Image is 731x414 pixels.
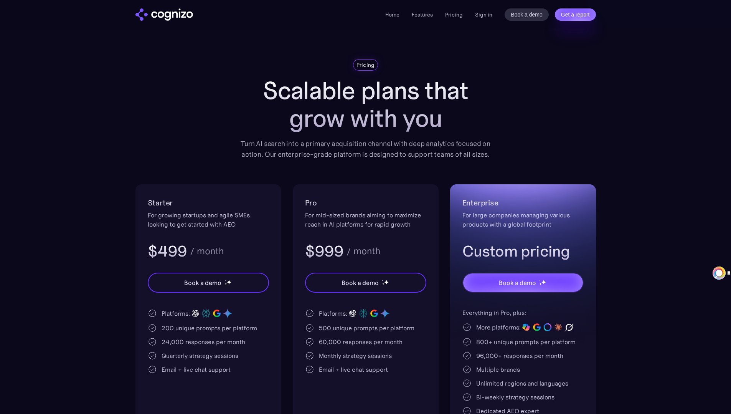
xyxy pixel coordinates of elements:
div: / month [190,247,224,256]
img: star [539,283,542,285]
a: Get a report [555,8,596,21]
div: Book a demo [184,278,221,287]
div: / month [347,247,380,256]
div: 24,000 responses per month [162,337,245,346]
div: Pricing [356,61,375,69]
div: Book a demo [342,278,378,287]
div: For large companies managing various products with a global footprint [462,210,584,229]
div: 96,000+ responses per month [476,351,563,360]
a: Sign in [475,10,492,19]
div: For growing startups and agile SMEs looking to get started with AEO [148,210,269,229]
h2: Starter [148,197,269,209]
div: Monthly strategy sessions [319,351,392,360]
h2: Enterprise [462,197,584,209]
a: Home [385,11,399,18]
a: Book a demo [505,8,549,21]
div: 800+ unique prompts per platform [476,337,576,346]
a: Pricing [445,11,463,18]
a: Book a demostarstarstar [148,273,269,293]
img: cognizo logo [135,8,193,21]
img: star [382,280,383,281]
div: Everything in Pro, plus: [462,308,584,317]
img: star [539,280,540,281]
img: star [541,280,546,285]
div: Quarterly strategy sessions [162,351,238,360]
h3: $499 [148,241,187,261]
img: star [382,283,384,285]
div: Platforms: [319,309,347,318]
h1: Scalable plans that grow with you [235,77,496,132]
div: Book a demo [499,278,536,287]
div: Email + live chat support [319,365,388,374]
div: Turn AI search into a primary acquisition channel with deep analytics focused on action. Our ente... [235,138,496,160]
img: star [224,280,226,281]
h3: Custom pricing [462,241,584,261]
a: Book a demostarstarstar [462,273,584,293]
div: 500 unique prompts per platform [319,323,414,333]
div: Multiple brands [476,365,520,374]
div: 60,000 responses per month [319,337,403,346]
div: Unlimited regions and languages [476,379,568,388]
img: star [384,280,389,285]
a: home [135,8,193,21]
img: star [224,283,227,285]
div: Platforms: [162,309,190,318]
div: Email + live chat support [162,365,231,374]
a: Book a demostarstarstar [305,273,426,293]
h2: Pro [305,197,426,209]
div: 200 unique prompts per platform [162,323,257,333]
div: For mid-sized brands aiming to maximize reach in AI platforms for rapid growth [305,210,426,229]
div: Bi-weekly strategy sessions [476,392,554,402]
div: More platforms: [476,323,521,332]
a: Features [412,11,433,18]
img: star [226,280,231,285]
h3: $999 [305,241,344,261]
